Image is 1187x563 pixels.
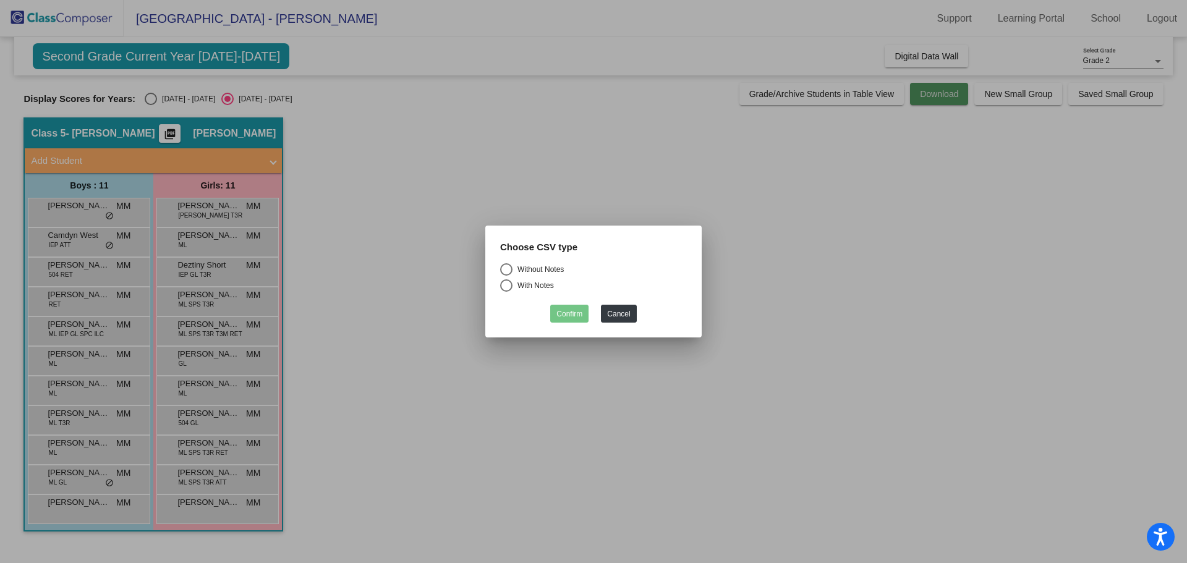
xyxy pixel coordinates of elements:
[500,240,577,255] label: Choose CSV type
[550,305,589,323] button: Confirm
[601,305,636,323] button: Cancel
[513,264,564,275] div: Without Notes
[500,263,687,295] mat-radio-group: Select an option
[513,280,554,291] div: With Notes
